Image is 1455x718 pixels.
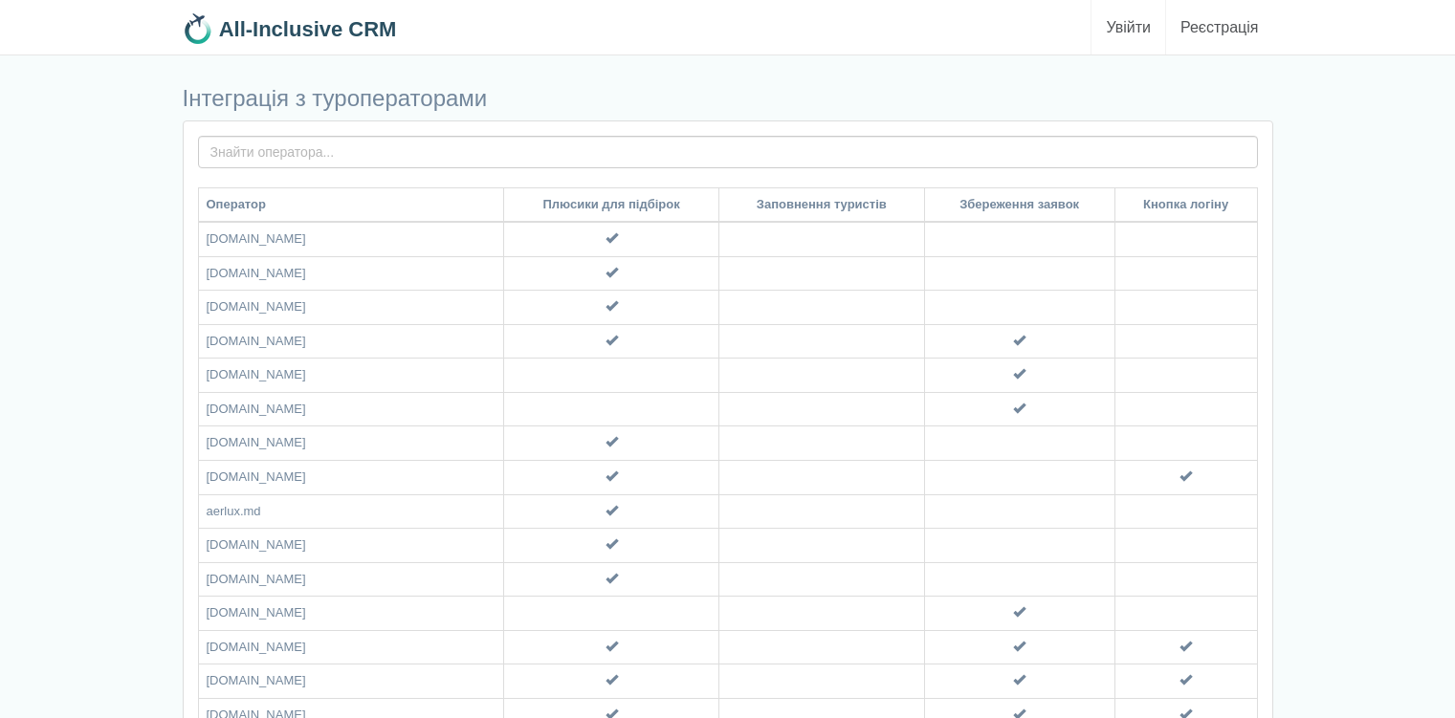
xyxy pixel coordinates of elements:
[198,461,504,495] td: [DOMAIN_NAME]
[1114,187,1257,222] th: Кнопка логіну
[198,426,504,461] td: [DOMAIN_NAME]
[504,187,719,222] th: Плюсики для підбірок
[219,17,397,41] b: All-Inclusive CRM
[183,13,213,44] img: 32x32.png
[198,256,504,291] td: [DOMAIN_NAME]
[198,359,504,393] td: [DOMAIN_NAME]
[924,187,1114,222] th: Збереження заявок
[198,324,504,359] td: [DOMAIN_NAME]
[198,291,504,325] td: [DOMAIN_NAME]
[198,529,504,563] td: [DOMAIN_NAME]
[198,664,504,699] td: [DOMAIN_NAME]
[198,494,504,529] td: aerlux.md
[719,187,925,222] th: Заповнення туристів
[198,136,1258,168] input: Знайти оператора...
[198,562,504,597] td: [DOMAIN_NAME]
[198,187,504,222] th: Оператор
[198,222,504,256] td: [DOMAIN_NAME]
[198,597,504,631] td: [DOMAIN_NAME]
[198,630,504,664] td: [DOMAIN_NAME]
[183,86,1273,111] h3: Інтеграція з туроператорами
[198,392,504,426] td: [DOMAIN_NAME]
